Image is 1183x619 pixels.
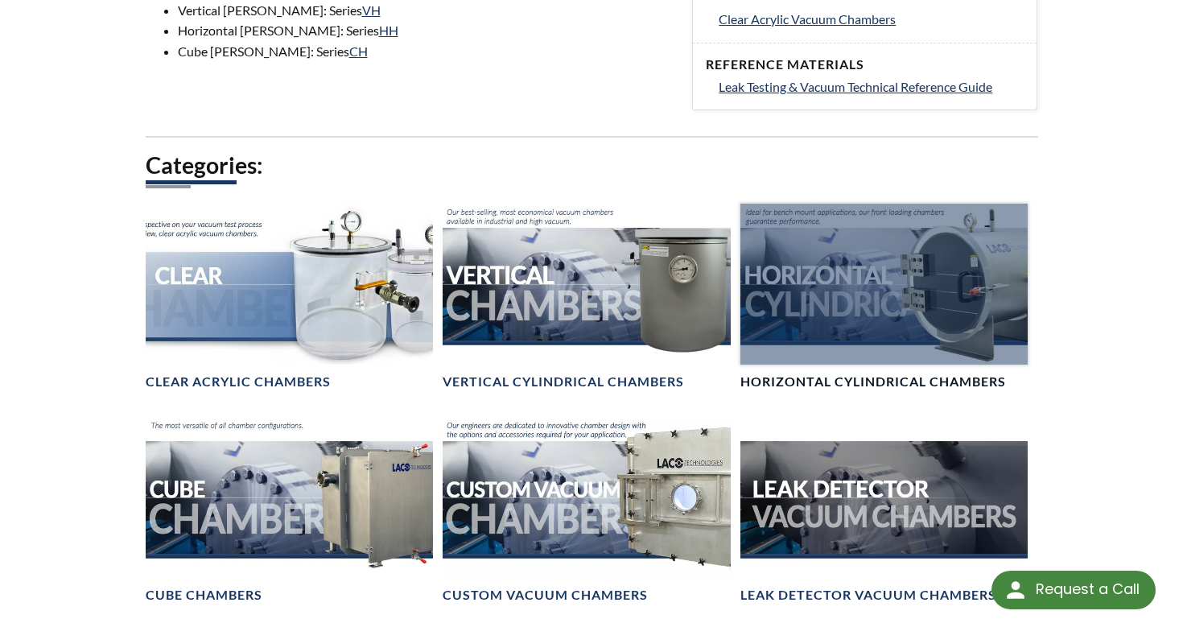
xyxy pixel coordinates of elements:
div: Request a Call [991,571,1156,609]
h4: Clear Acrylic Chambers [146,373,331,390]
a: Clear Chambers headerClear Acrylic Chambers [146,204,434,391]
h4: Reference Materials [706,56,1024,73]
h4: Leak Detector Vacuum Chambers [740,587,996,604]
span: Leak Testing & Vacuum Technical Reference Guide [719,79,992,94]
li: Horizontal [PERSON_NAME]: Series [178,20,674,41]
a: Horizontal Cylindrical headerHorizontal Cylindrical Chambers [740,204,1028,391]
a: VH [362,2,381,18]
h4: Cube Chambers [146,587,262,604]
img: round button [1003,577,1028,603]
div: Request a Call [1036,571,1140,608]
a: HH [379,23,398,38]
h4: Custom Vacuum Chambers [443,587,648,604]
h2: Categories: [146,151,1038,180]
a: CH [349,43,368,59]
h4: Horizontal Cylindrical Chambers [740,373,1006,390]
a: Leak Testing & Vacuum Technical Reference Guide [719,76,1024,97]
a: Vertical Vacuum Chambers headerVertical Cylindrical Chambers [443,204,731,391]
a: Cube Chambers headerCube Chambers [146,417,434,605]
a: Clear Acrylic Vacuum Chambers [719,9,1024,30]
h4: Vertical Cylindrical Chambers [443,373,684,390]
a: Custom Vacuum Chamber headerCustom Vacuum Chambers [443,417,731,605]
span: Clear Acrylic Vacuum Chambers [719,11,896,27]
a: Leak Test Vacuum Chambers headerLeak Detector Vacuum Chambers [740,417,1028,605]
li: Cube [PERSON_NAME]: Series [178,41,674,62]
